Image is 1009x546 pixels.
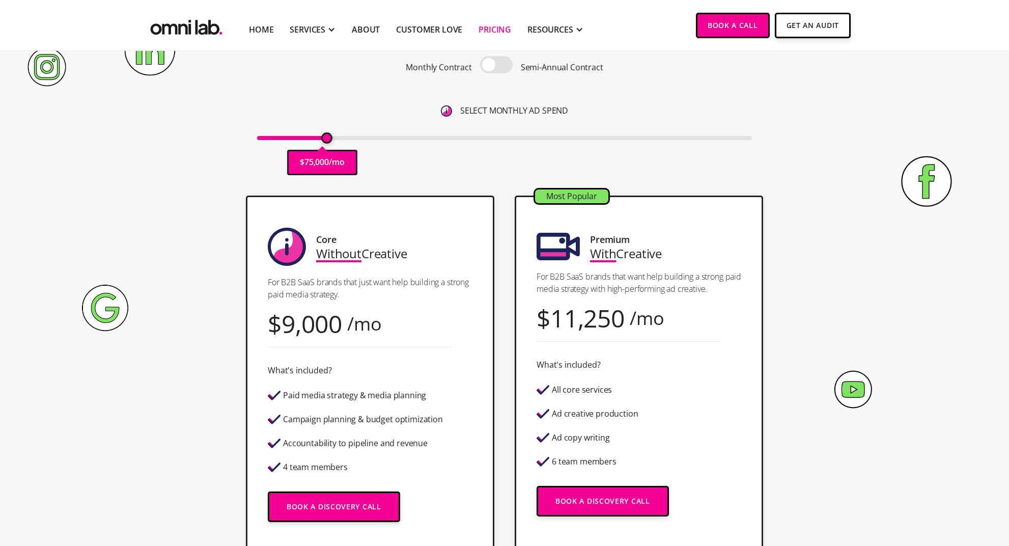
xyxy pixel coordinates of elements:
[590,233,630,247] div: Premium
[148,13,225,38] img: Omni Lab: B2B SaaS Demand Generation Agency
[316,245,361,262] span: Without
[537,270,741,295] p: For B2B SaaS brands that want help building a strong paid media strategy with high-performing ad ...
[283,415,443,424] div: Campaign planning & budget optimization
[552,386,612,394] div: All core services
[283,439,428,448] div: Accountability to pipeline and revenue
[304,155,329,169] p: 75,000
[537,311,550,325] div: $
[527,23,573,36] div: RESOURCES
[552,410,638,418] div: Ad creative production
[479,23,511,36] a: Pricing
[460,104,568,118] p: SELECT MONTHLY AD SPEND
[521,61,603,74] p: Semi-Annual Contract
[535,189,608,203] div: Most Popular
[826,428,1009,546] iframe: Chat Widget
[550,311,625,325] div: 11,250
[148,13,225,38] a: home
[696,13,770,38] a: Book a Call
[316,233,336,247] div: Core
[316,247,407,260] div: Creative
[282,317,342,331] div: 9,000
[290,23,325,36] div: SERVICES
[268,317,282,331] div: $
[630,311,664,325] div: /mo
[329,155,345,169] p: /mo
[396,23,462,36] a: Customer Love
[300,155,304,169] p: $
[283,463,348,472] div: 4 team members
[283,391,426,400] div: Paid media strategy & media planning
[268,492,400,522] a: Book a Discovery Call
[590,245,616,262] span: With
[775,13,851,38] a: Get An Audit
[268,364,331,377] div: What's included?
[352,23,380,36] a: About
[590,247,662,260] div: Creative
[249,23,273,36] a: Home
[268,276,472,301] p: For B2B SaaS brands that just want help building a strong paid media strategy.
[537,358,600,372] div: What's included?
[537,486,669,516] a: Book a Discovery Call
[552,433,610,442] div: Ad copy writing
[441,105,452,117] img: 6410812402e99d19b372aa32_omni-nav-info.svg
[552,457,616,466] div: 6 team members
[347,317,382,331] div: /mo
[406,61,471,74] p: Monthly Contract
